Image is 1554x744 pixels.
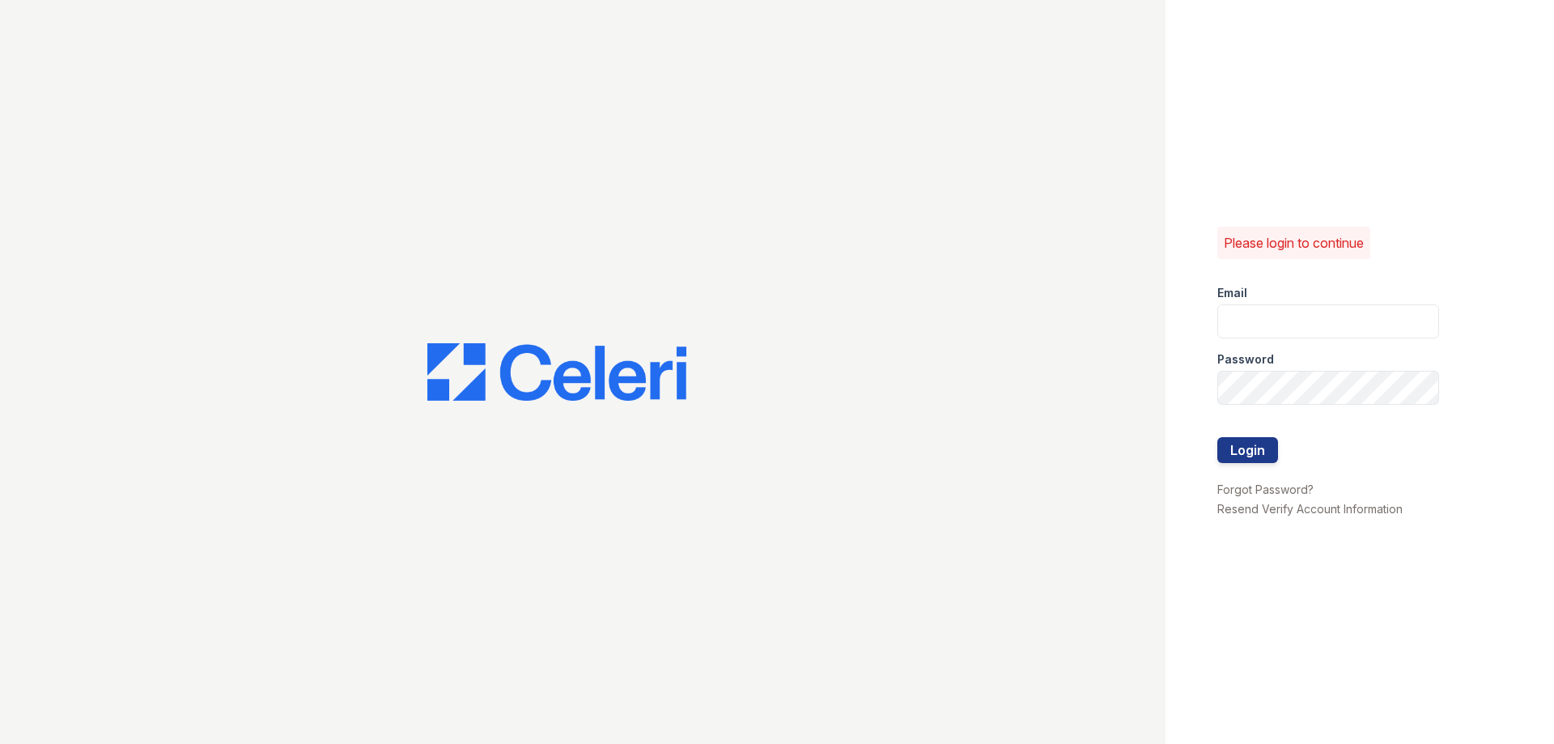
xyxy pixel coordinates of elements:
label: Password [1217,351,1274,368]
img: CE_Logo_Blue-a8612792a0a2168367f1c8372b55b34899dd931a85d93a1a3d3e32e68fde9ad4.png [427,343,686,402]
a: Forgot Password? [1217,483,1314,496]
button: Login [1217,437,1278,463]
a: Resend Verify Account Information [1217,502,1403,516]
p: Please login to continue [1224,233,1364,253]
label: Email [1217,285,1247,301]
